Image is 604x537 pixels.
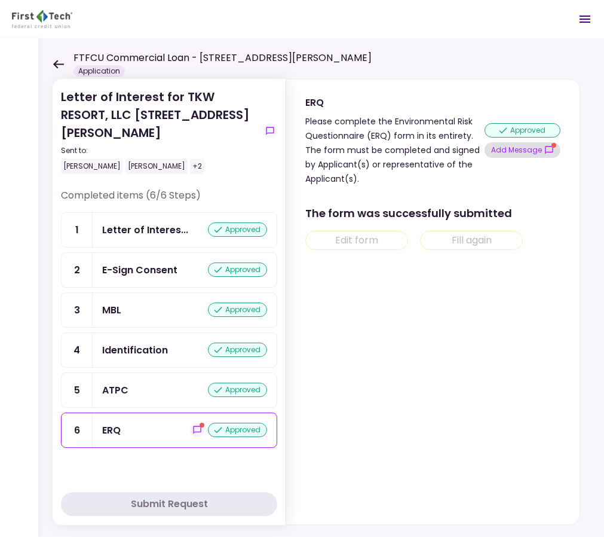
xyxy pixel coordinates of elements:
[62,253,93,287] div: 2
[305,114,485,186] div: Please complete the Environmental Risk Questionnaire (ERQ) form in its entirety. The form must be...
[102,383,128,398] div: ATPC
[62,373,93,407] div: 5
[62,413,93,447] div: 6
[102,423,121,438] div: ERQ
[485,123,560,138] div: approved
[420,231,523,250] button: Fill again
[190,158,204,174] div: +2
[61,158,123,174] div: [PERSON_NAME]
[61,188,277,212] div: Completed items (6/6 Steps)
[62,333,93,367] div: 4
[61,145,258,156] div: Sent to:
[102,303,121,318] div: MBL
[571,5,599,33] button: Open menu
[305,95,485,110] div: ERQ
[102,263,177,277] div: E-Sign Consent
[12,10,72,28] img: Partner icon
[61,373,277,408] a: 5ATPCapproved
[305,231,408,250] button: Edit form
[61,413,277,448] a: 6ERQshow-messagesapproved
[102,222,188,237] div: Letter of Interest
[286,79,580,525] div: ERQPlease complete the Environmental Risk Questionnaire (ERQ) form in its entirety. The form must...
[208,263,267,277] div: approved
[131,497,208,511] div: Submit Request
[61,492,277,516] button: Submit Request
[208,343,267,357] div: approved
[190,423,204,437] button: show-messages
[102,343,168,358] div: Identification
[263,124,277,138] button: show-messages
[62,213,93,247] div: 1
[125,158,188,174] div: [PERSON_NAME]
[61,252,277,288] a: 2E-Sign Consentapproved
[208,423,267,437] div: approved
[208,383,267,397] div: approved
[208,303,267,317] div: approved
[61,88,258,174] div: Letter of Interest for TKW RESORT, LLC [STREET_ADDRESS][PERSON_NAME]
[62,293,93,327] div: 3
[73,51,372,65] h1: FTFCU Commercial Loan - [STREET_ADDRESS][PERSON_NAME]
[73,65,125,77] div: Application
[61,212,277,248] a: 1Letter of Interestapproved
[485,142,560,158] button: show-messages
[61,292,277,328] a: 3MBLapproved
[208,222,267,237] div: approved
[305,205,558,221] div: The form was successfully submitted
[61,332,277,368] a: 4Identificationapproved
